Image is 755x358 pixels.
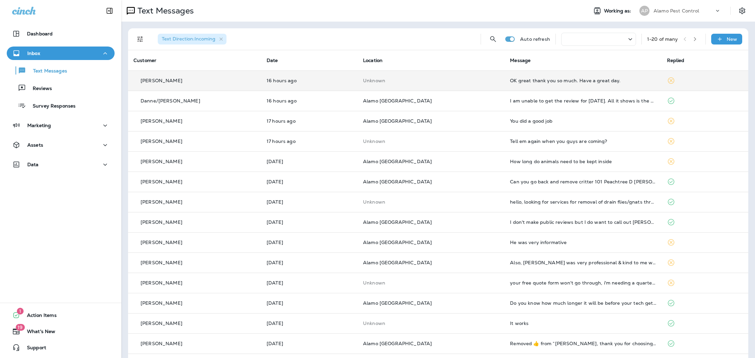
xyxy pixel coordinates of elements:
[7,119,115,132] button: Marketing
[141,240,182,245] p: [PERSON_NAME]
[510,98,656,103] div: I am unable to get the review for today. All it shows is the previous one for Oscar. Please help.
[26,68,67,74] p: Text Messages
[510,260,656,265] div: Also, Alex was very professional & kind to me when I couldn't easily find my notes regarding the ...
[510,159,656,164] div: How long do animals need to be kept inside
[267,260,352,265] p: Aug 12, 2025 06:55 PM
[7,138,115,152] button: Assets
[17,308,24,315] span: 1
[639,6,650,16] div: AP
[7,47,115,60] button: Inbox
[26,86,52,92] p: Reviews
[736,5,748,17] button: Settings
[510,78,656,83] div: OK great thank you so much. Have a great day.
[363,219,432,225] span: Alamo [GEOGRAPHIC_DATA]
[363,340,432,347] span: Alamo [GEOGRAPHIC_DATA]
[27,51,40,56] p: Inbox
[133,32,147,46] button: Filters
[647,36,678,42] div: 1 - 20 of many
[510,199,656,205] div: hello, looking for services for removal of drain flies/gnats throughout the house
[141,179,182,184] p: [PERSON_NAME]
[363,118,432,124] span: Alamo [GEOGRAPHIC_DATA]
[510,139,656,144] div: Tell em again when you guys are coming?
[727,36,737,42] p: New
[7,27,115,40] button: Dashboard
[510,219,656,225] div: I don't make public reviews but I do want to call out Daniel's professional performance. He did a...
[141,321,182,326] p: [PERSON_NAME]
[267,159,352,164] p: Aug 21, 2025 02:49 PM
[267,300,352,306] p: Aug 12, 2025 01:56 PM
[16,324,25,331] span: 19
[510,280,656,286] div: your free quote form won't go through, i'm needing a quarterly control for regular bugs
[363,78,499,83] p: This customer does not have a last location and the phone number they messaged is not assigned to...
[363,321,499,326] p: This customer does not have a last location and the phone number they messaged is not assigned to...
[135,6,194,16] p: Text Messages
[141,260,182,265] p: [PERSON_NAME]
[267,179,352,184] p: Aug 20, 2025 08:27 PM
[7,158,115,171] button: Data
[20,312,57,321] span: Action Items
[100,4,119,18] button: Collapse Sidebar
[654,8,699,13] p: Alamo Pest Control
[510,118,656,124] div: You did a good job
[667,57,685,63] span: Replied
[141,98,200,103] p: Danne/[PERSON_NAME]
[363,239,432,245] span: Alamo [GEOGRAPHIC_DATA]
[141,78,182,83] p: [PERSON_NAME]
[158,34,227,44] div: Text Direction:Incoming
[267,57,278,63] span: Date
[27,142,43,148] p: Assets
[363,179,432,185] span: Alamo [GEOGRAPHIC_DATA]
[7,98,115,113] button: Survey Responses
[363,57,383,63] span: Location
[26,103,75,110] p: Survey Responses
[27,123,51,128] p: Marketing
[267,240,352,245] p: Aug 14, 2025 11:43 AM
[7,81,115,95] button: Reviews
[486,32,500,46] button: Search Messages
[363,260,432,266] span: Alamo [GEOGRAPHIC_DATA]
[510,321,656,326] div: It works
[267,280,352,286] p: Aug 12, 2025 04:17 PM
[141,199,182,205] p: [PERSON_NAME]
[510,240,656,245] div: He was very informative
[7,325,115,338] button: 19What's New
[363,98,432,104] span: Alamo [GEOGRAPHIC_DATA]
[510,179,656,184] div: Can you go back and remove critter 101 Peachtree D Tenant reported he still hears it
[7,308,115,322] button: 1Action Items
[20,329,55,337] span: What's New
[363,300,432,306] span: Alamo [GEOGRAPHIC_DATA]
[267,341,352,346] p: Aug 11, 2025 10:46 AM
[363,139,499,144] p: This customer does not have a last location and the phone number they messaged is not assigned to...
[141,159,182,164] p: [PERSON_NAME]
[141,280,182,286] p: [PERSON_NAME]
[267,78,352,83] p: Aug 25, 2025 05:33 PM
[267,98,352,103] p: Aug 25, 2025 05:31 PM
[27,162,39,167] p: Data
[363,158,432,165] span: Alamo [GEOGRAPHIC_DATA]
[510,57,531,63] span: Message
[20,345,46,353] span: Support
[267,199,352,205] p: Aug 18, 2025 07:43 PM
[267,321,352,326] p: Aug 12, 2025 10:18 AM
[141,341,182,346] p: [PERSON_NAME]
[267,139,352,144] p: Aug 25, 2025 04:55 PM
[267,219,352,225] p: Aug 16, 2025 05:46 PM
[363,199,499,205] p: This customer does not have a last location and the phone number they messaged is not assigned to...
[520,36,550,42] p: Auto refresh
[133,57,156,63] span: Customer
[267,118,352,124] p: Aug 25, 2025 05:17 PM
[162,36,215,42] span: Text Direction : Incoming
[510,300,656,306] div: Do you know how much longer it will be before your tech gets here?
[141,139,182,144] p: [PERSON_NAME]
[510,341,656,346] div: Removed ‌👍‌ from “ Steve, thank you for choosing Alamo Termite & Pest Control! We're excited to s...
[7,341,115,354] button: Support
[7,63,115,78] button: Text Messages
[363,280,499,286] p: This customer does not have a last location and the phone number they messaged is not assigned to...
[604,8,633,14] span: Working as:
[141,300,182,306] p: [PERSON_NAME]
[27,31,53,36] p: Dashboard
[141,118,182,124] p: [PERSON_NAME]
[141,219,182,225] p: [PERSON_NAME]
